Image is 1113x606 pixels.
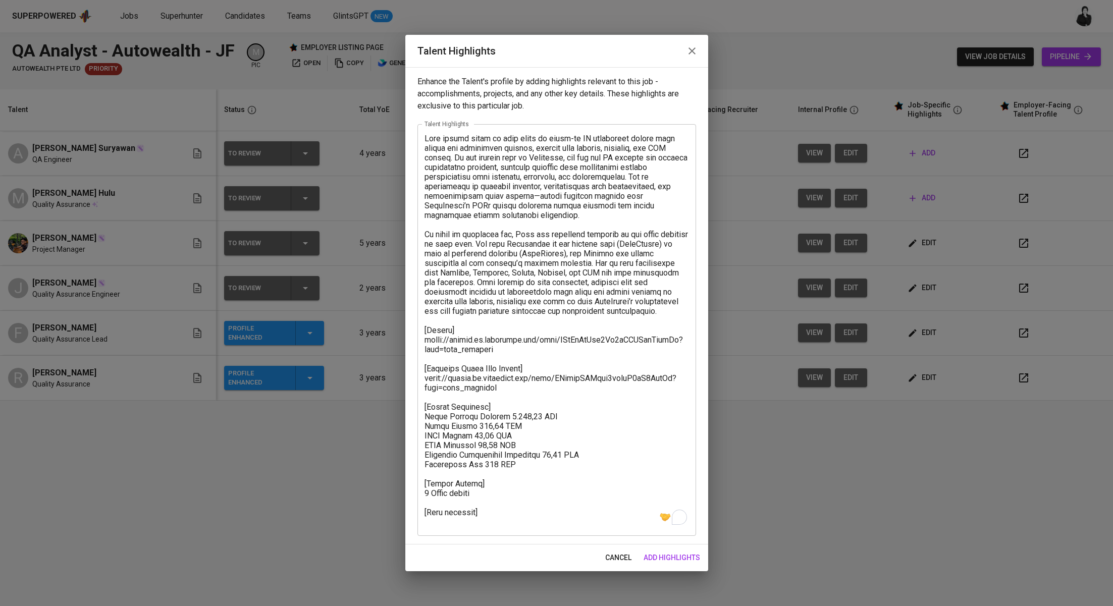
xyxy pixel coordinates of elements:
textarea: To enrich screen reader interactions, please activate Accessibility in Grammarly extension settings [425,134,689,527]
button: cancel [601,548,635,567]
h2: Talent Highlights [417,43,696,59]
p: Enhance the Talent's profile by adding highlights relevant to this job - accomplishments, project... [417,76,696,112]
span: add highlights [644,552,700,564]
button: add highlights [640,548,704,567]
span: cancel [605,552,631,564]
